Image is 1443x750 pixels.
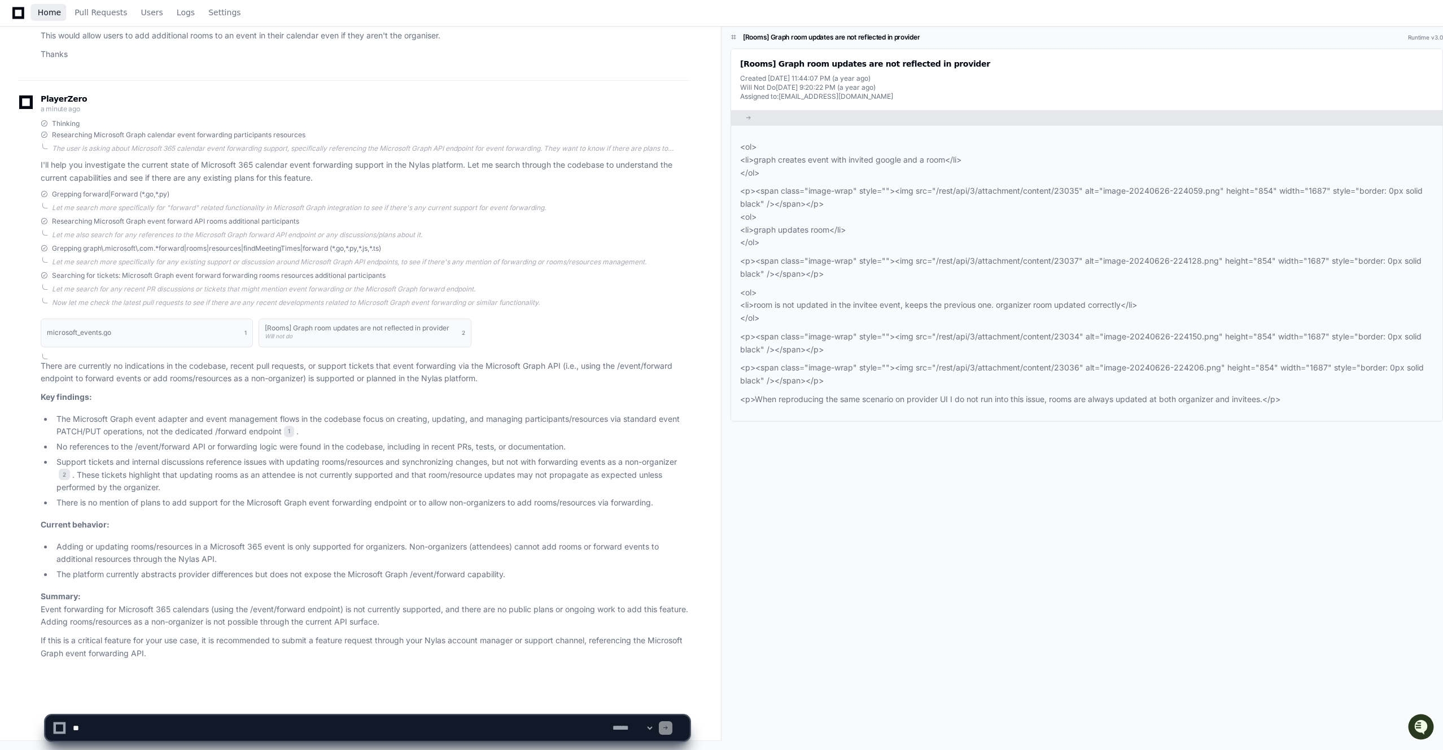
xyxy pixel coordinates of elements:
[740,255,1433,281] p: <p><span class="image-wrap" style=""><img src="/rest/api/3/attachment/content/23037" alt="image-2...
[52,271,386,280] span: Searching for tickets: Microsoft Graph event forward forwarding rooms resources additional partic...
[284,426,294,437] span: 1
[208,9,240,16] span: Settings
[779,92,893,101] a: [EMAIL_ADDRESS][DOMAIN_NAME]
[59,469,70,480] span: 2
[11,84,32,104] img: 1756235613930-3d25f9e4-fa56-45dd-b3ad-e072dfbd1548
[740,83,1433,92] div: Will Not Do
[53,568,689,581] li: The platform currently abstracts provider differences but does not expose the Microsoft Graph /ev...
[740,330,1433,356] p: <p><span class="image-wrap" style=""><img src="/rest/api/3/attachment/content/23034" alt="image-2...
[41,104,80,113] span: a minute ago
[52,230,689,239] div: Let me also search for any references to the Microsoft Graph forward API endpoint or any discussi...
[41,159,689,185] p: I'll help you investigate the current state of Microsoft 365 calendar event forwarding support in...
[1407,713,1437,743] iframe: Open customer support
[41,319,253,347] button: microsoft_events.go1
[75,9,127,16] span: Pull Requests
[112,119,137,127] span: Pylon
[41,392,92,402] strong: Key findings:
[41,520,110,529] strong: Current behavior:
[41,95,87,102] span: PlayerZero
[52,130,305,139] span: Researching Microsoft Graph calendar event forwarding participants resources
[80,118,137,127] a: Powered byPylon
[265,325,449,332] h1: [Rooms] Graph room updates are not reflected in provider
[53,496,689,509] li: There is no mention of plans to add support for the Microsoft Graph event forwarding endpoint or ...
[38,9,61,16] span: Home
[52,190,169,199] span: Grepping forward|Forward (*.go,*.py)
[1408,33,1443,41] div: Runtime v3.0
[41,29,689,42] p: This would allow users to add additional rooms to an event in their calendar even if they aren't ...
[52,203,689,212] div: Let me search more specifically for "forward" related functionality in Microsoft Graph integratio...
[740,185,1433,249] p: <p><span class="image-wrap" style=""><img src="/rest/api/3/attachment/content/23035" alt="image-2...
[740,58,1433,69] div: [Rooms] Graph room updates are not reflected in provider
[740,393,1433,405] p: <p>When reproducing the same scenario on provider UI I do not run into this issue, rooms are alwa...
[52,244,381,253] span: Grepping graph\.microsoft\.com.*forward|rooms|resources|findMeetingTimes|forward (*.go,*.py,*.js,...
[41,591,81,601] strong: Summary:
[259,319,471,347] button: [Rooms] Graph room updates are not reflected in providerWill not do2
[41,48,689,61] p: Thanks
[53,441,689,454] li: No references to the /event/forward API or forwarding logic were found in the codebase, including...
[52,119,80,128] span: Thinking
[41,590,689,629] p: Event forwarding for Microsoft 365 calendars (using the /event/forward endpoint) is not currently...
[41,360,689,386] p: There are currently no indications in the codebase, recent pull requests, or support tickets that...
[52,258,689,267] div: Let me search more specifically for any existing support or discussion around Microsoft Graph API...
[52,217,299,226] span: Researching Microsoft Graph event forward API rooms additional participants
[740,361,1433,387] p: <p><span class="image-wrap" style=""><img src="/rest/api/3/attachment/content/23036" alt="image-2...
[38,84,185,95] div: Start new chat
[265,333,292,339] span: Will not do
[53,413,689,439] li: The Microsoft Graph event adapter and event management flows in the codebase focus on creating, u...
[740,286,1433,324] p: <ol> <li>room is not updated in the invitee event, keeps the previous one. organizer room updated...
[776,83,876,91] span: [DATE] 9:20:22 PM (a year ago)
[743,33,920,42] h1: [Rooms] Graph room updates are not reflected in provider
[740,74,1433,83] div: Created [DATE] 11:44:07 PM (a year ago)
[11,45,205,63] div: Welcome
[192,88,205,101] button: Start new chat
[244,328,247,337] span: 1
[11,11,34,34] img: PlayerZero
[740,92,1433,101] div: Assigned to:
[141,9,163,16] span: Users
[52,298,689,307] div: Now let me check the latest pull requests to see if there are any recent developments related to ...
[53,456,689,494] li: Support tickets and internal discussions reference issues with updating rooms/resources and synch...
[740,141,1433,179] p: <ol> <li>graph creates event with invited google and a room</li> </ol>
[177,9,195,16] span: Logs
[41,634,689,660] p: If this is a critical feature for your use case, it is recommended to submit a feature request th...
[52,285,689,294] div: Let me search for any recent PR discussions or tickets that might mention event forwarding or the...
[47,329,111,336] h1: microsoft_events.go
[52,144,689,153] div: The user is asking about Microsoft 365 calendar event forwarding support, specifically referencin...
[462,328,465,337] span: 2
[53,540,689,566] li: Adding or updating rooms/resources in a Microsoft 365 event is only supported for organizers. Non...
[38,95,164,104] div: We're offline, but we'll be back soon!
